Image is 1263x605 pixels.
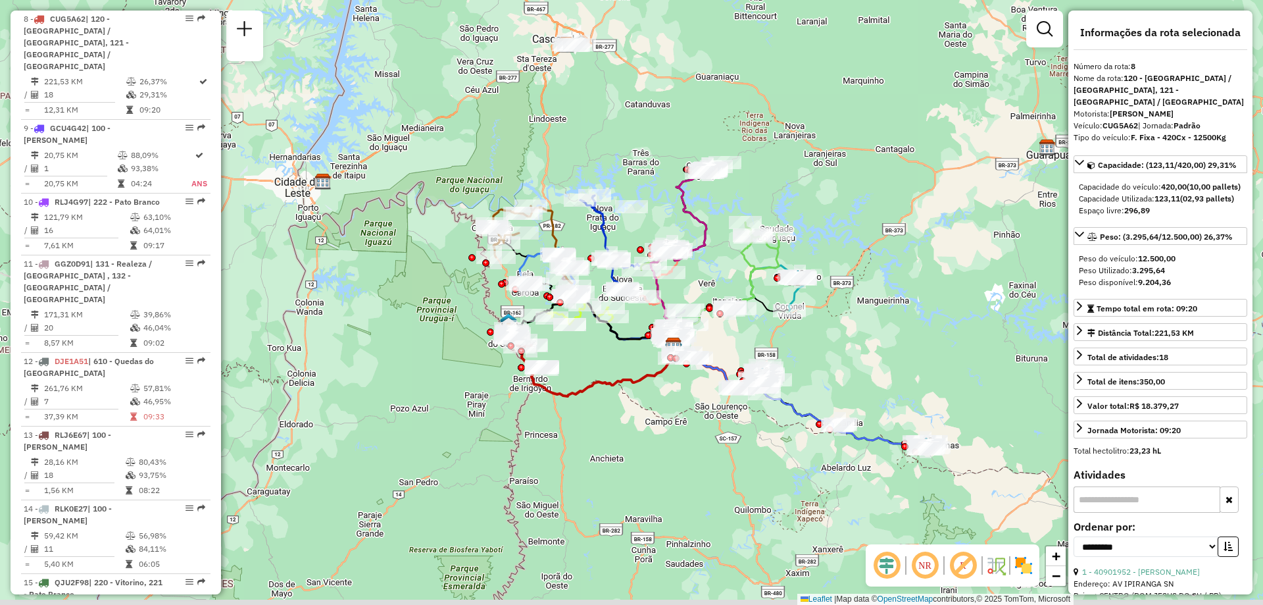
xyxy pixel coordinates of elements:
[197,197,205,205] em: Rota exportada
[1074,248,1247,294] div: Peso: (3.295,64/12.500,00) 26,37%
[55,577,89,587] span: QJU2F98
[55,430,87,440] span: RLJ6E67
[24,504,112,525] span: | 100 - [PERSON_NAME]
[43,382,130,395] td: 261,76 KM
[1074,323,1247,341] a: Distância Total:221,53 KM
[1161,182,1187,192] strong: 420,00
[24,14,129,71] span: | 120 - [GEOGRAPHIC_DATA] / [GEOGRAPHIC_DATA], 121 - [GEOGRAPHIC_DATA] / [GEOGRAPHIC_DATA]
[130,177,191,190] td: 04:24
[43,162,117,175] td: 1
[789,269,806,286] img: Chopinzinho
[50,14,86,24] span: CUG5A62
[1074,72,1247,108] div: Nome da rota:
[186,431,193,438] em: Opções
[1174,120,1201,130] strong: Padrão
[186,259,193,267] em: Opções
[24,123,111,145] span: 9 -
[1129,401,1179,411] strong: R$ 18.379,27
[1074,590,1247,602] div: Bairro: CENTRO (BOM JESUS DO SU / PR)
[24,177,30,190] td: =
[55,356,88,366] span: DJE1A51
[130,311,140,319] i: % de utilização do peso
[143,239,205,252] td: 09:17
[186,578,193,586] em: Opções
[918,436,935,454] img: Palmas
[909,550,941,581] span: Ocultar NR
[88,197,160,207] span: | 222 - Pato Branco
[24,558,30,571] td: =
[24,577,162,599] span: | 220 - Vitorino, 221 - Pato Branco
[1052,548,1060,564] span: +
[985,555,1006,576] img: Fluxo de ruas
[1138,253,1176,263] strong: 12.500,00
[31,311,39,319] i: Distância Total
[1100,232,1233,242] span: Peso: (3.295,64/12.500,00) 26,37%
[24,162,30,175] td: /
[139,103,198,117] td: 09:20
[1132,265,1165,275] strong: 3.295,64
[43,308,130,321] td: 171,31 KM
[126,560,132,568] i: Tempo total em rota
[314,173,332,190] img: CDD Foz do Iguaçu
[31,213,39,221] i: Distância Total
[143,211,205,224] td: 63,10%
[878,594,933,604] a: OpenStreetMap
[126,487,132,494] i: Tempo total em rota
[1124,205,1150,215] strong: 296,89
[1039,139,1056,156] img: CDD Guarapuava
[126,545,136,553] i: % de utilização da cubagem
[138,542,205,556] td: 84,11%
[130,213,140,221] i: % de utilização do peso
[24,504,112,525] span: 14 -
[1074,108,1247,120] div: Motorista:
[1074,469,1247,481] h4: Atividades
[143,336,205,350] td: 09:02
[130,413,137,421] i: Tempo total em rota
[1087,327,1194,339] div: Distância Total:
[1074,26,1247,39] h4: Informações da rota selecionada
[130,149,191,162] td: 88,09%
[43,177,117,190] td: 20,75 KM
[126,458,136,466] i: % de utilização do peso
[1074,299,1247,317] a: Tempo total em rota: 09:20
[1074,227,1247,245] a: Peso: (3.295,64/12.500,00) 26,37%
[31,324,39,332] i: Total de Atividades
[186,504,193,512] em: Opções
[232,16,258,45] a: Nova sessão e pesquisa
[24,14,129,71] span: 8 -
[197,357,205,365] em: Rota exportada
[24,430,111,452] span: | 100 - [PERSON_NAME]
[1079,253,1176,263] span: Peso do veículo:
[834,594,836,604] span: |
[31,384,39,392] i: Distância Total
[563,38,596,51] div: Atividade não roteirizada - CESTA BASICA DESTAK LTDA
[130,398,140,406] i: % de utilização da cubagem
[143,410,205,423] td: 09:33
[43,224,130,237] td: 16
[130,384,140,392] i: % de utilização do peso
[186,197,193,205] em: Opções
[24,336,30,350] td: =
[118,180,124,188] i: Tempo total em rota
[553,38,586,51] div: Atividade não roteirizada - GTC ESPORTES LTDA
[615,200,648,213] div: Atividade não roteirizada - IVANEA RAUPP BRATTI
[186,124,193,132] em: Opções
[55,197,88,207] span: RLJ4G97
[126,532,136,540] i: % de utilização do peso
[1074,176,1247,222] div: Capacidade: (123,11/420,00) 29,31%
[1046,566,1066,586] a: Zoom out
[43,558,125,571] td: 5,40 KM
[1159,352,1168,362] strong: 18
[1031,16,1058,42] a: Exibir filtros
[50,123,86,133] span: GCU4G42
[197,578,205,586] em: Rota exportada
[24,224,30,237] td: /
[43,321,130,334] td: 20
[24,484,30,497] td: =
[43,149,117,162] td: 20,75 KM
[55,504,87,513] span: RLK0E27
[797,594,1074,605] div: Map data © contributors,© 2025 TomTom, Microsoft
[143,395,205,408] td: 46,95%
[43,336,130,350] td: 8,57 KM
[1131,132,1226,142] strong: F. Fixa - 420Cx - 12500Kg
